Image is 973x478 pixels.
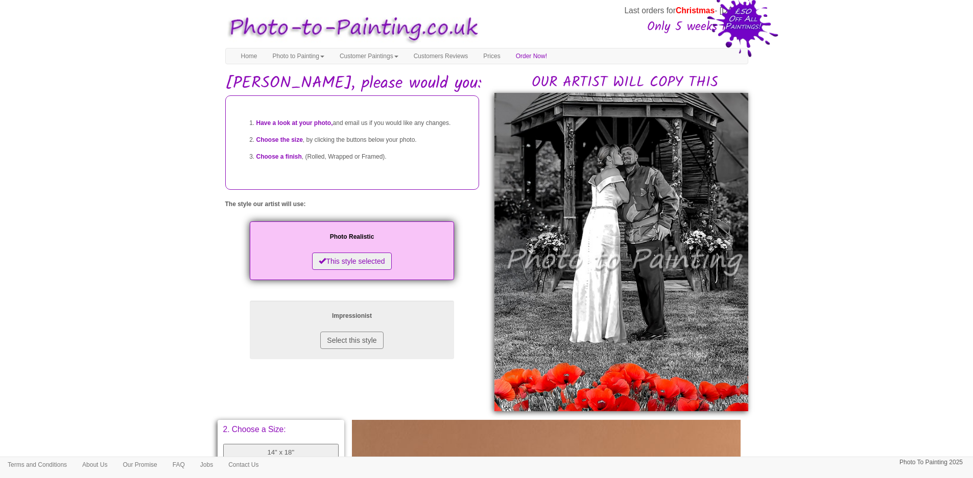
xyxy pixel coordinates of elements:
[494,93,748,411] img: Claire, please would you:
[483,20,745,34] h3: Only 5 weeks left!
[260,232,444,242] p: Photo Realistic
[320,332,383,349] button: Select this style
[332,48,406,64] a: Customer Paintings
[508,48,555,64] a: Order Now!
[256,148,468,165] li: , (Rolled, Wrapped or Framed).
[75,457,115,472] a: About Us
[624,6,744,15] span: Last orders for - [DATE]
[256,153,302,160] span: Choose a finish
[256,132,468,148] li: , by clicking the buttons below your photo.
[193,457,221,472] a: Jobs
[256,119,333,127] span: Have a look at your photo,
[233,48,265,64] a: Home
[406,48,476,64] a: Customers Reviews
[256,136,303,143] span: Choose the size
[220,9,482,48] img: Photo to Painting
[476,48,508,64] a: Prices
[312,253,391,270] button: This style selected
[260,311,444,321] p: Impressionist
[225,74,748,92] h1: [PERSON_NAME], please would you:
[221,457,266,472] a: Contact Us
[225,200,306,209] label: The style our artist will use:
[115,457,164,472] a: Our Promise
[165,457,193,472] a: FAQ
[223,425,339,434] p: 2. Choose a Size:
[676,6,715,15] span: Christmas
[502,75,748,91] h2: OUR ARTIST WILL COPY THIS
[223,444,339,462] button: 14" x 18"
[265,48,332,64] a: Photo to Painting
[899,457,963,468] p: Photo To Painting 2025
[256,115,468,132] li: and email us if you would like any changes.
